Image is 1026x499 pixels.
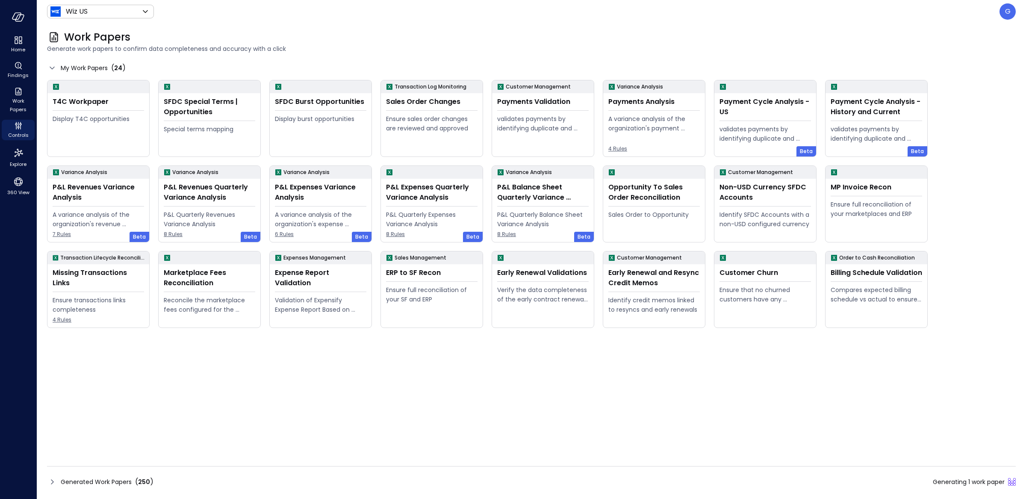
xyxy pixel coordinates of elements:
[1005,6,1011,17] p: G
[275,268,366,288] div: Expense Report Validation
[64,30,130,44] span: Work Papers
[50,6,61,17] img: Icon
[60,254,146,262] p: Transaction Lifecycle Reconciliation
[395,254,446,262] p: Sales Management
[2,174,35,198] div: 360 View
[608,114,700,133] div: A variance analysis of the organization's payment transactions
[2,145,35,169] div: Explore
[578,233,590,241] span: Beta
[135,477,153,487] div: ( )
[2,60,35,80] div: Findings
[800,147,813,156] span: Beta
[386,182,478,203] div: P&L Expenses Quarterly Variance Analysis
[386,285,478,304] div: Ensure full reconciliation of your SF and ERP
[164,124,255,134] div: Special terms mapping
[275,182,366,203] div: P&L Expenses Variance Analysis
[617,83,663,91] p: Variance Analysis
[831,268,922,278] div: Billing Schedule Validation
[608,268,700,288] div: Early Renewal and Resync Credit Memos
[497,97,589,107] div: Payments Validation
[386,230,478,239] span: 8 Rules
[831,200,922,218] div: Ensure full reconciliation of your marketplaces and ERP
[53,182,144,203] div: P&L Revenues Variance Analysis
[608,97,700,107] div: Payments Analysis
[608,182,700,203] div: Opportunity To Sales Order Reconciliation
[831,97,922,117] div: Payment Cycle Analysis - History and Current
[999,3,1016,20] div: Guy
[506,168,552,177] p: Variance Analysis
[61,63,108,73] span: My Work Papers
[47,44,1016,53] span: Generate work papers to confirm data completeness and accuracy with a click
[1008,478,1016,486] div: Sliding puzzle loader
[164,295,255,314] div: Reconcile the marketplace fees configured for the Opportunity to the actual fees being paid
[53,114,144,124] div: Display T4C opportunities
[138,478,150,486] span: 250
[164,230,255,239] span: 8 Rules
[386,114,478,133] div: Ensure sales order changes are reviewed and approved
[275,210,366,229] div: A variance analysis of the organization's expense accounts
[719,182,811,203] div: Non-USD Currency SFDC Accounts
[283,254,346,262] p: Expenses Management
[719,124,811,143] div: validates payments by identifying duplicate and erroneous entries.
[8,131,29,139] span: Controls
[386,97,478,107] div: Sales Order Changes
[497,230,589,239] span: 8 Rules
[275,295,366,314] div: Validation of Expensify Expense Report Based on policy
[164,210,255,229] div: P&L Quarterly Revenues Variance Analysis
[244,233,257,241] span: Beta
[53,268,144,288] div: Missing Transactions Links
[61,477,132,487] span: Generated Work Papers
[355,233,368,241] span: Beta
[111,63,126,73] div: ( )
[839,254,915,262] p: Order to Cash Reconciliation
[2,120,35,140] div: Controls
[719,97,811,117] div: Payment Cycle Analysis - US
[933,477,1005,487] span: Generating 1 work paper
[53,230,144,239] span: 7 Rules
[7,188,29,197] span: 360 View
[164,182,255,203] div: P&L Revenues Quarterly Variance Analysis
[719,268,811,278] div: Customer Churn
[497,182,589,203] div: P&L Balance Sheet Quarterly Variance Analysis
[172,168,218,177] p: Variance Analysis
[497,268,589,278] div: Early Renewal Validations
[66,6,88,17] p: Wiz US
[8,71,29,80] span: Findings
[719,210,811,229] div: Identify SFDC Accounts with a non-USD configured currency
[164,97,255,117] div: SFDC Special Terms | Opportunities
[164,268,255,288] div: Marketplace Fees Reconciliation
[386,268,478,278] div: ERP to SF Recon
[133,233,146,241] span: Beta
[608,145,700,153] span: 4 Rules
[911,147,924,156] span: Beta
[61,168,107,177] p: Variance Analysis
[506,83,571,91] p: Customer Management
[617,254,682,262] p: Customer Management
[728,168,793,177] p: Customer Management
[114,64,122,72] span: 24
[831,285,922,304] div: Compares expected billing schedule vs actual to ensure timely and compliant invoicing
[2,34,35,55] div: Home
[497,210,589,229] div: P&L Quarterly Balance Sheet Variance Analysis
[53,210,144,229] div: A variance analysis of the organization's revenue accounts
[10,160,27,168] span: Explore
[608,210,700,219] div: Sales Order to Opportunity
[275,230,366,239] span: 6 Rules
[275,97,366,107] div: SFDC Burst Opportunities
[275,114,366,124] div: Display burst opportunities
[719,285,811,304] div: Ensure that no churned customers have any remaining open invoices
[608,295,700,314] div: Identify credit memos linked to resyncs and early renewals
[5,97,31,114] span: Work Papers
[283,168,330,177] p: Variance Analysis
[466,233,479,241] span: Beta
[2,86,35,115] div: Work Papers
[11,45,25,54] span: Home
[497,285,589,304] div: Verify the data completeness of the early contract renewal process
[53,295,144,314] div: Ensure transactions links completeness
[386,210,478,229] div: P&L Quarterly Expenses Variance Analysis
[53,97,144,107] div: T4C Workpaper
[497,114,589,133] div: validates payments by identifying duplicate and erroneous entries.
[53,316,144,324] span: 4 Rules
[395,83,466,91] p: Transaction Log Monitoring
[831,182,922,192] div: MP Invoice Recon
